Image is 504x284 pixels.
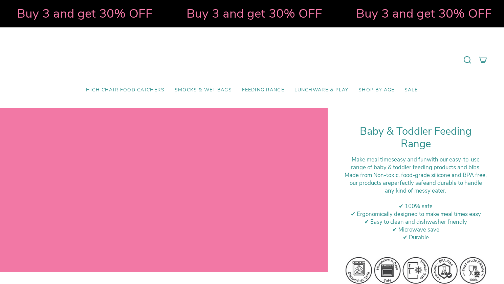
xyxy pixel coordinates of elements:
span: ✔ Microwave save [392,226,439,234]
strong: perfectly safe [391,179,426,187]
a: High Chair Food Catchers [81,82,170,98]
span: SALE [404,87,418,93]
div: ✔ Ergonomically designed to make meal times easy [345,210,487,218]
a: Lunchware & Play [289,82,353,98]
div: M [345,171,487,195]
span: Shop by Age [358,87,394,93]
strong: easy and fun [394,156,427,163]
strong: Buy 3 and get 30% OFF [182,5,317,22]
a: SALE [399,82,423,98]
a: Shop by Age [353,82,399,98]
strong: Buy 3 and get 30% OFF [12,5,148,22]
strong: Buy 3 and get 30% OFF [351,5,487,22]
a: Mumma’s Little Helpers [194,38,310,82]
span: ade from Non-toxic, food-grade silicone and BPA free, our products are and durable to handle any ... [349,171,487,195]
a: Feeding Range [237,82,289,98]
div: ✔ Durable [345,234,487,241]
div: ✔ 100% safe [345,202,487,210]
span: Feeding Range [242,87,284,93]
span: Smocks & Wet Bags [175,87,232,93]
div: Make meal times with our easy-to-use range of baby & toddler feeding products and bibs. [345,156,487,171]
h1: Baby & Toddler Feeding Range [345,125,487,151]
span: Lunchware & Play [294,87,348,93]
span: High Chair Food Catchers [86,87,165,93]
a: Smocks & Wet Bags [170,82,237,98]
div: ✔ Easy to clean and dishwasher friendly [345,218,487,226]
